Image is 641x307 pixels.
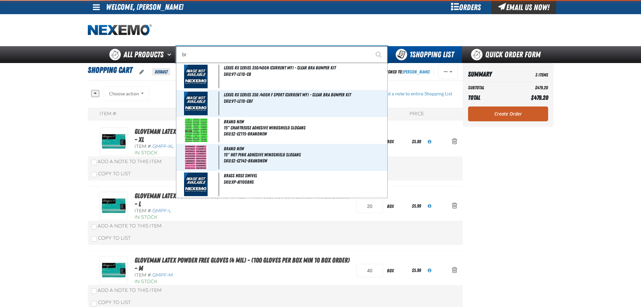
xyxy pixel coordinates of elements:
[514,83,548,92] td: $479.20
[135,214,350,221] div: In Stock
[134,65,149,80] button: oro.shoppinglist.label.edit.tooltip
[98,223,162,229] span: Add a Note to This Item
[403,69,430,74] a: [PERSON_NAME]
[383,199,411,214] div: box
[91,288,97,294] input: Add a Note to This Item
[91,236,97,242] input: Copy To List
[91,235,131,241] label: Copy To List
[224,158,267,163] span: SKU:EZ-EZ142-BRANDNEW
[468,106,548,121] a: Create Order
[152,272,173,278] span: GMPF-M
[98,287,162,293] span: Add a Note to This Item
[462,46,553,63] a: Quick Order Form
[135,144,350,150] div: Item #:
[356,199,383,213] input: Product Quantity
[409,50,454,59] span: Shopping List
[371,46,388,63] button: Start Searching
[91,171,131,177] label: Copy To List
[91,160,97,165] input: Add a Note to This Item
[412,203,421,209] span: $5.99
[224,92,351,97] span: Lexus RX Series 350 /400h F Sport (Current MY) - Clear Bra Bumper Kit
[152,144,174,149] span: GMPF-XL
[135,256,350,272] a: Gloveman Latex Powder Free Gloves (4 mil) - (100 gloves per box MIN 10 box order) - M
[88,24,152,36] a: Home
[224,146,244,151] span: BRAND NEW
[88,65,132,75] span: Shopping Cart
[123,49,164,61] span: All Products
[91,300,131,305] label: Copy To List
[184,92,208,115] img: missing_image.jpg
[224,131,267,136] span: SKU:EZ-EZ115-BRANDNEW
[176,46,388,63] input: Search
[531,94,548,101] span: $479.20
[135,192,350,208] a: Gloveman Latex Powder Free Gloves (4 mil) - (100 gloves per box MIN 10 box order) - L
[409,111,424,117] div: Price
[88,24,152,36] img: Nexemo logo
[224,71,251,77] span: SKU:VT-LE10-CB
[184,119,208,142] img: 5cd99cfae08fb593349189-EZ-115.jpg
[447,199,463,214] button: Action Remove Gloveman Latex Powder Free Gloves (4 mil) - (100 gloves per box MIN 10 box order) -...
[447,263,463,278] button: Action Remove Gloveman Latex Powder Free Gloves (4 mil) - (100 gloves per box MIN 10 box order) -...
[438,64,458,79] button: Actions of Shopping Cart
[98,159,162,164] span: Add a Note to This Item
[468,92,515,103] th: Total
[514,68,548,80] td: 3 Items
[152,208,171,214] span: GMPF-L
[165,46,176,63] button: Open All Products pages
[135,208,350,214] div: Item #:
[388,46,462,63] button: You have 1 Shopping List. Open to view details
[412,139,421,144] span: $5.99
[135,272,350,279] div: Item #:
[184,146,208,169] img: 5b24442f06026870811146-EZ142.jpg
[224,179,254,185] span: SKU:XP-A1100BHS
[383,263,411,278] div: box
[224,152,386,158] span: 15" Hot Pink Adhesive Windshield Slogans
[184,65,208,88] img: missing_image.jpg
[422,199,437,214] button: View All Prices for GMPF-L
[100,111,117,117] div: Item #:
[135,127,350,144] a: Gloveman Latex Powder Free Gloves (4 mil) - (100 gloves per box MIN 10 box order) - XL
[91,301,97,306] input: Copy To List
[409,50,412,59] strong: 1
[184,173,208,196] img: missing_image.jpg
[447,134,463,149] button: Action Remove Gloveman Latex Powder Free Gloves (4 mil) - (100 gloves per box MIN 10 box order) -...
[422,263,437,278] button: View All Prices for GMPF-M
[224,65,336,70] span: Lexus RX Series 350/400h (Current MY) - Clear Bra Bumper Kit
[224,173,257,178] span: Brass Hose Swivel
[422,134,437,149] button: View All Prices for GMPF-XL
[224,125,386,131] span: 15" Chartreuse Adhesive Windshield Slogans
[91,224,97,229] input: Add a Note to This Item
[135,279,350,285] div: In Stock
[371,86,458,101] button: Add a note to entire Shopping List
[412,268,421,273] span: $5.99
[91,172,97,177] input: Copy To List
[383,134,411,149] div: box
[468,83,515,92] th: Subtotal
[381,67,430,76] div: Assigned To:
[135,150,350,156] div: In Stock
[224,119,244,124] span: BRAND NEW
[224,98,253,104] span: SKU:VT-LE10-CBF
[152,68,170,75] span: Default
[356,264,383,277] input: Product Quantity
[468,68,515,80] th: Summary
